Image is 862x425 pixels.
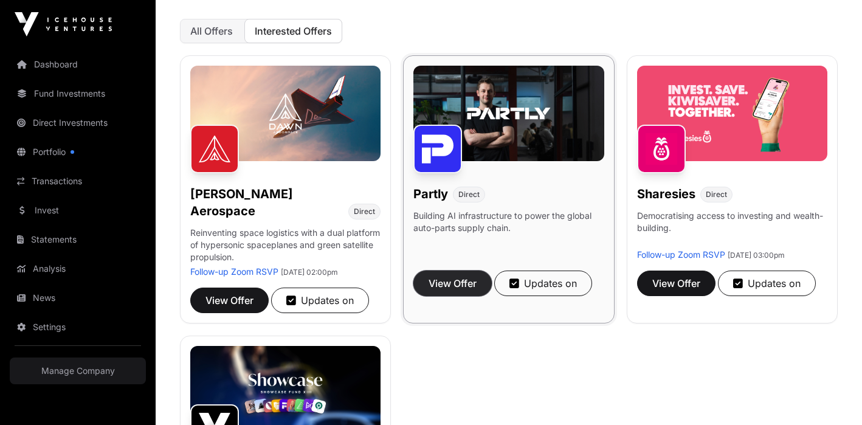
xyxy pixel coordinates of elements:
button: Updates on [718,271,816,296]
a: Direct Investments [10,109,146,136]
a: Follow-up Zoom RSVP [190,266,278,277]
span: View Offer [652,276,700,291]
span: Direct [706,190,727,199]
a: Portfolio [10,139,146,165]
a: Invest [10,197,146,224]
p: Democratising access to investing and wealth-building. [637,210,827,249]
button: Interested Offers [244,19,342,43]
div: Updates on [509,276,577,291]
a: News [10,285,146,311]
span: Direct [354,207,375,216]
span: Direct [458,190,480,199]
img: Partly [413,125,462,173]
img: Icehouse Ventures Logo [15,12,112,36]
img: Sharesies [637,125,686,173]
a: Dashboard [10,51,146,78]
div: Updates on [733,276,801,291]
button: Updates on [271,288,369,313]
iframe: Chat Widget [801,367,862,425]
img: Dawn Aerospace [190,125,239,173]
button: View Offer [190,288,269,313]
img: Partly-Banner.jpg [413,66,604,161]
a: Analysis [10,255,146,282]
span: [DATE] 03:00pm [728,251,785,260]
button: All Offers [180,19,243,43]
button: View Offer [637,271,715,296]
span: View Offer [429,276,477,291]
span: All Offers [190,25,233,37]
h1: Partly [413,185,448,202]
a: Follow-up Zoom RSVP [637,249,725,260]
a: Manage Company [10,358,146,384]
p: Building AI infrastructure to power the global auto-parts supply chain. [413,210,604,249]
span: [DATE] 02:00pm [281,268,338,277]
span: View Offer [205,293,253,308]
button: View Offer [413,271,492,296]
span: Interested Offers [255,25,332,37]
div: Updates on [286,293,354,308]
a: Settings [10,314,146,340]
button: Updates on [494,271,592,296]
a: Fund Investments [10,80,146,107]
img: Sharesies-Banner.jpg [637,66,827,161]
h1: [PERSON_NAME] Aerospace [190,185,343,219]
p: Reinventing space logistics with a dual platform of hypersonic spaceplanes and green satellite pr... [190,227,381,266]
a: Transactions [10,168,146,195]
img: Dawn-Banner.jpg [190,66,381,161]
h1: Sharesies [637,185,695,202]
a: Statements [10,226,146,253]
